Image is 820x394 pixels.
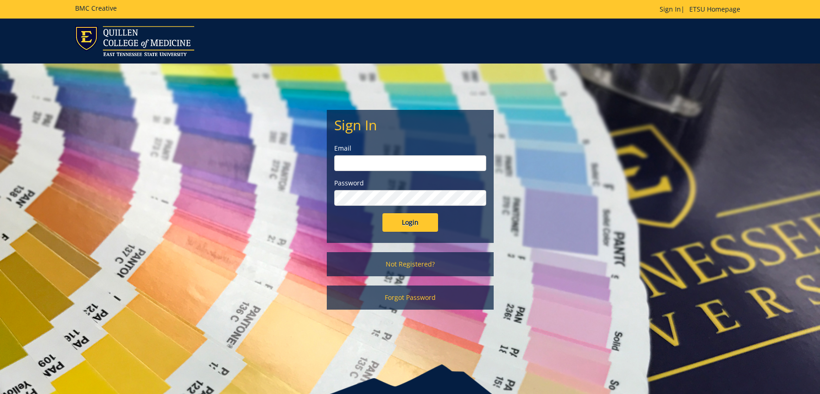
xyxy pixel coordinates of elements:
h2: Sign In [334,117,486,133]
p: | [660,5,745,14]
label: Email [334,144,486,153]
a: Forgot Password [327,286,494,310]
h5: BMC Creative [75,5,117,12]
a: Sign In [660,5,681,13]
a: ETSU Homepage [685,5,745,13]
img: ETSU logo [75,26,194,56]
a: Not Registered? [327,252,494,276]
label: Password [334,178,486,188]
input: Login [382,213,438,232]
